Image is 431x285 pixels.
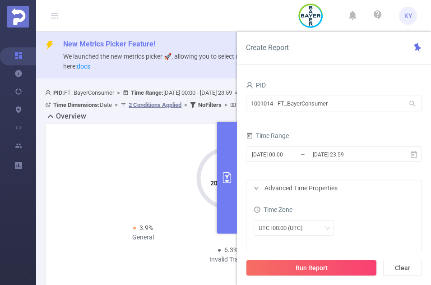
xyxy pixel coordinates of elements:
[228,233,398,242] div: Sophisticated
[45,41,54,50] i: icon: thunderbolt
[210,179,246,187] tspan: 204,626,688
[53,89,64,96] b: PID:
[325,225,330,232] i: icon: down
[58,233,228,242] div: General
[53,101,100,108] b: Time Dimensions :
[7,6,29,28] img: Protected Media
[246,43,289,52] span: Create Report
[143,255,313,264] div: Invalid Traffic
[181,101,190,108] span: >
[222,101,230,108] span: >
[131,89,163,96] b: Time Range:
[77,63,90,70] a: docs
[312,148,385,161] input: End date
[246,82,253,89] i: icon: user
[129,101,181,108] u: 2 Conditions Applied
[246,260,377,276] button: Run Report
[246,132,289,139] span: Time Range
[139,224,153,231] span: 3.9%
[198,101,222,108] b: No Filters
[404,7,412,25] span: KY
[63,40,155,48] span: New Metrics Picker Feature!
[112,101,120,108] span: >
[53,101,112,108] span: Date
[232,89,241,96] span: >
[383,260,422,276] button: Clear
[45,89,376,108] span: FT_BayerConsumer [DATE] 00:00 - [DATE] 23:59 +00:00
[56,111,86,122] h2: Overview
[246,180,422,196] div: icon: rightAdvanced Time Properties
[63,53,421,70] span: We launched the new metrics picker 🚀, allowing you to select only the relevant metrics for your e...
[259,221,309,235] div: UTC+00:00 (UTC)
[254,185,259,191] i: icon: right
[45,90,53,96] i: icon: user
[246,82,266,89] span: PID
[224,246,238,253] span: 6.3%
[254,206,292,213] span: Time Zone
[114,89,123,96] span: >
[251,148,324,161] input: Start date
